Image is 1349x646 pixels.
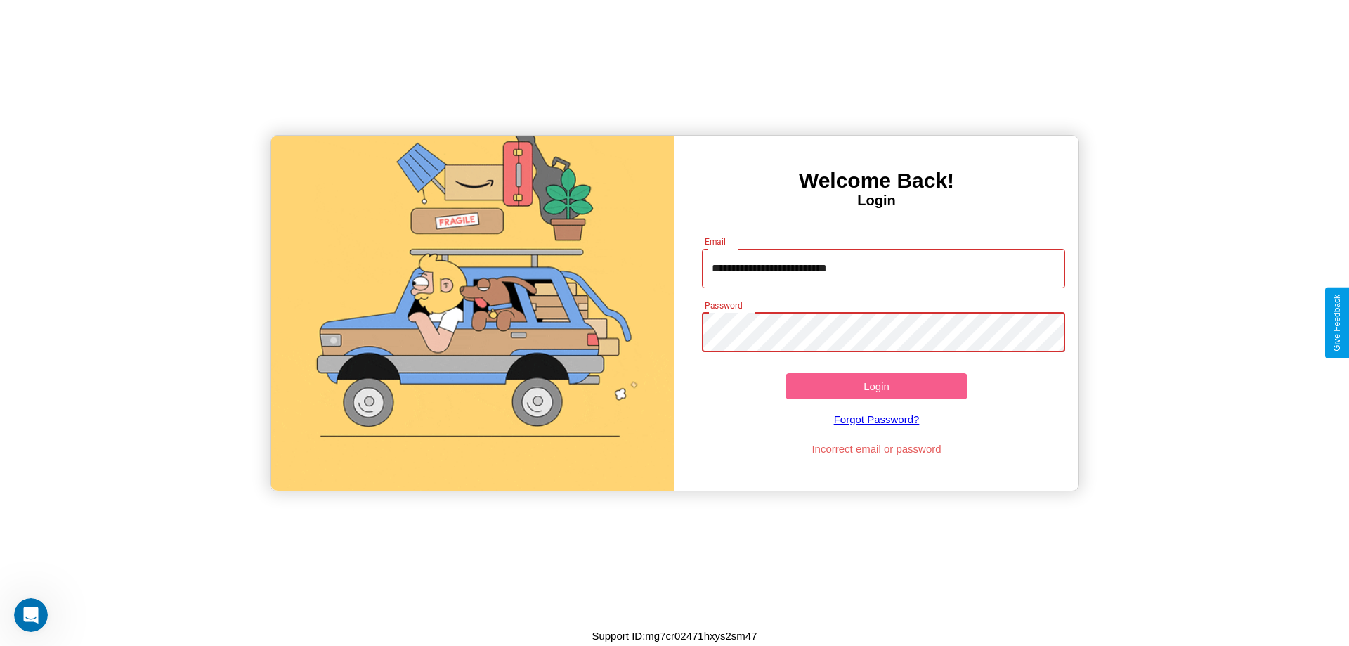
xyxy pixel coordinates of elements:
[695,399,1059,439] a: Forgot Password?
[705,235,726,247] label: Email
[1332,295,1342,351] div: Give Feedback
[271,136,674,491] img: gif
[14,598,48,632] iframe: Intercom live chat
[592,626,757,645] p: Support ID: mg7cr02471hxys2sm47
[695,439,1059,458] p: Incorrect email or password
[705,299,742,311] label: Password
[674,193,1078,209] h4: Login
[786,373,967,399] button: Login
[674,169,1078,193] h3: Welcome Back!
